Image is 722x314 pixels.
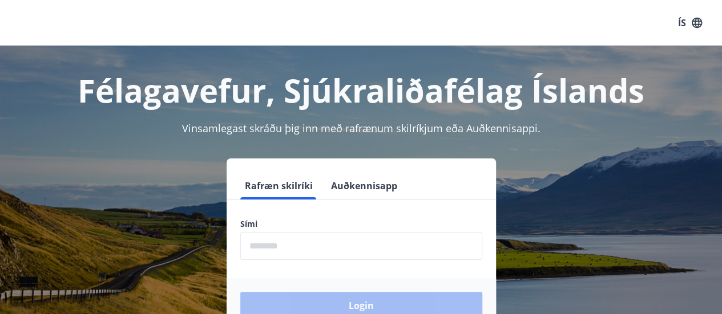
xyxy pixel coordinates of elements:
button: Rafræn skilríki [240,172,317,199]
h1: Félagavefur, Sjúkraliðafélag Íslands [14,68,708,112]
label: Sími [240,218,482,230]
button: Auðkennisapp [326,172,402,199]
span: Vinsamlegast skráðu þig inn með rafrænum skilríkjum eða Auðkennisappi. [182,121,541,135]
button: ÍS [672,13,708,33]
